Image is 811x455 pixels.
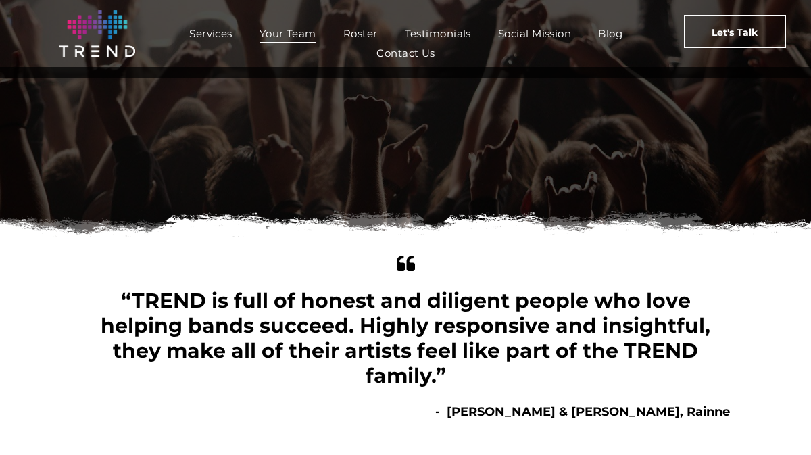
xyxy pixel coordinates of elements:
[246,24,330,43] a: Your Team
[585,24,636,43] a: Blog
[712,16,758,49] span: Let's Talk
[101,288,710,388] span: “TREND is full of honest and diligent people who love helping bands succeed. Highly responsive an...
[684,15,786,48] a: Let's Talk
[59,10,135,57] img: logo
[391,24,485,43] a: Testimonials
[176,24,246,43] a: Services
[363,43,449,63] a: Contact Us
[435,404,730,419] b: - [PERSON_NAME] & [PERSON_NAME], Rainne
[485,24,585,43] a: Social Mission
[330,24,391,43] a: Roster
[743,390,811,455] iframe: Chat Widget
